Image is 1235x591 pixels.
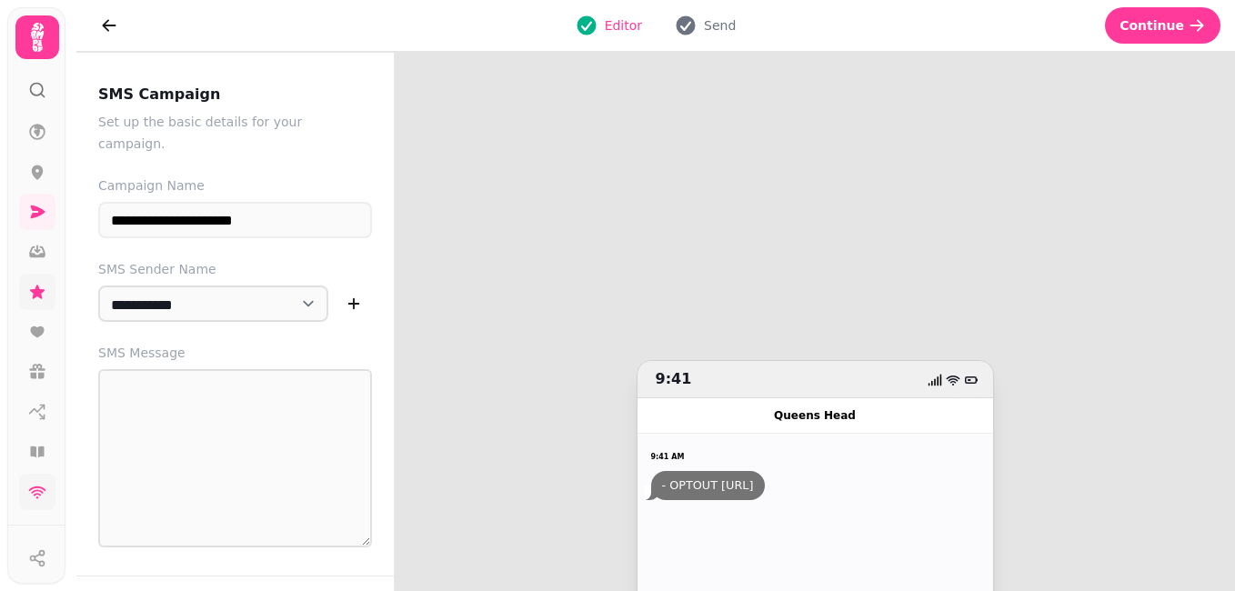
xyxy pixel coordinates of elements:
[91,7,127,44] button: go back
[605,16,642,35] span: Editor
[656,368,818,390] p: 9:41
[98,82,372,107] h2: SMS Campaign
[1120,19,1184,32] span: Continue
[638,398,993,434] span: Queens Head
[98,344,372,362] label: SMS Message
[704,16,736,35] span: Send
[98,176,372,195] label: Campaign Name
[98,111,372,155] p: Set up the basic details for your campaign.
[1105,7,1220,44] button: Continue
[98,260,372,278] label: SMS Sender Name
[651,452,979,463] p: 9:41 AM
[651,471,765,500] div: - OPTOUT [URL]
